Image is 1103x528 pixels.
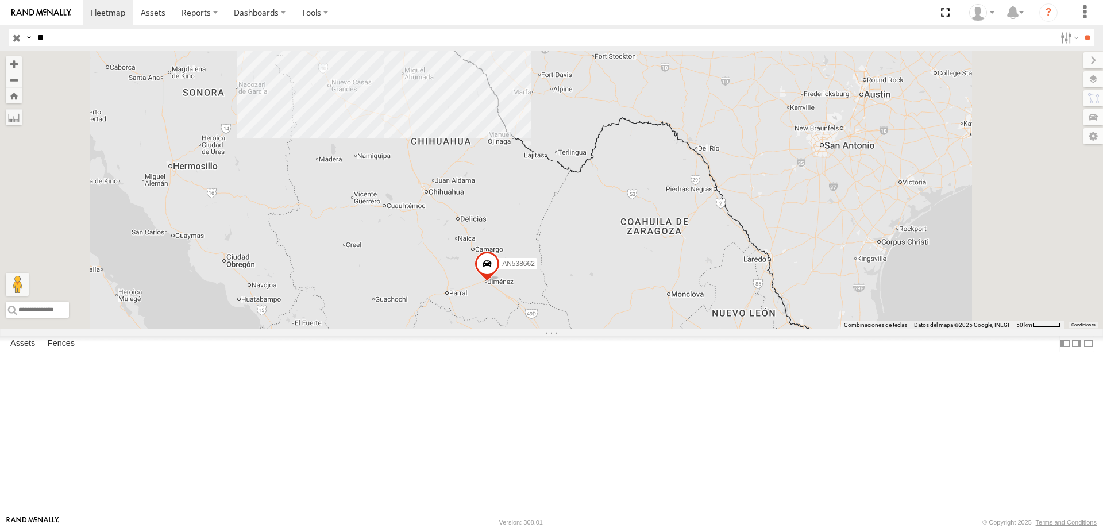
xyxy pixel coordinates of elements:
div: MANUEL HERNANDEZ [965,4,998,21]
label: Search Filter Options [1056,29,1081,46]
span: AN538662 [502,260,535,268]
button: Zoom out [6,72,22,88]
a: Visit our Website [6,517,59,528]
button: Escala del mapa: 50 km por 45 píxeles [1013,321,1064,329]
img: rand-logo.svg [11,9,71,17]
label: Dock Summary Table to the Right [1071,336,1082,352]
span: 50 km [1016,322,1032,328]
i: ? [1039,3,1058,22]
label: Hide Summary Table [1083,336,1094,352]
div: Version: 308.01 [499,519,543,526]
div: © Copyright 2025 - [982,519,1097,526]
label: Fences [42,336,80,352]
button: Combinaciones de teclas [844,321,907,329]
label: Dock Summary Table to the Left [1059,336,1071,352]
a: Condiciones (se abre en una nueva pestaña) [1071,323,1096,327]
label: Search Query [24,29,33,46]
label: Map Settings [1083,128,1103,144]
label: Measure [6,109,22,125]
button: Arrastra el hombrecito naranja al mapa para abrir Street View [6,273,29,296]
a: Terms and Conditions [1036,519,1097,526]
label: Assets [5,336,41,352]
button: Zoom in [6,56,22,72]
button: Zoom Home [6,88,22,103]
span: Datos del mapa ©2025 Google, INEGI [914,322,1009,328]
